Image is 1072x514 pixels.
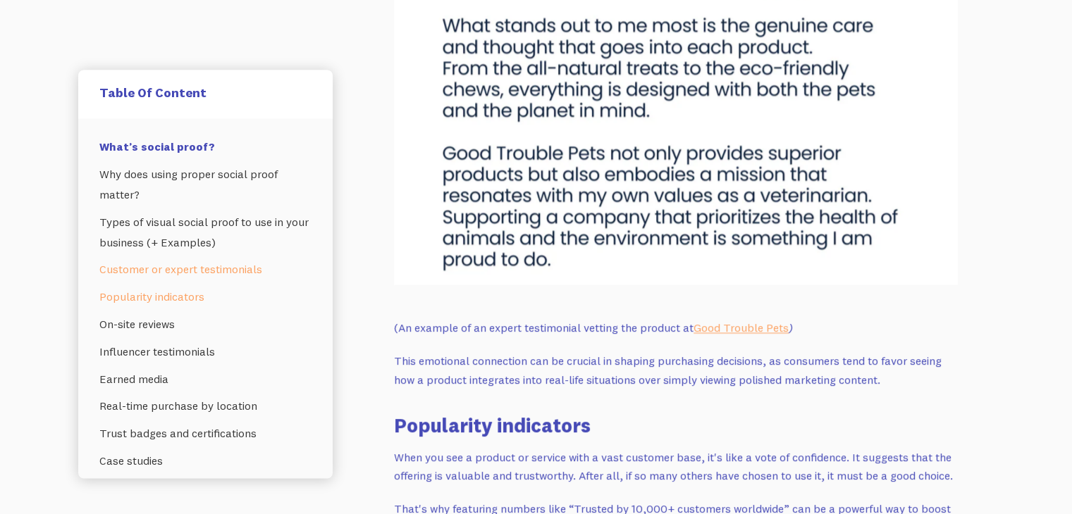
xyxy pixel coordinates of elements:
[99,447,312,475] a: Case studies
[99,392,312,420] a: Real-time purchase by location
[99,365,312,393] a: Earned media
[99,84,312,101] h5: Table Of Content
[394,352,958,389] p: This emotional connection can be crucial in shaping purchasing decisions, as consumers tend to fa...
[394,319,958,338] p: (An example of an expert testimonial vetting the product at
[789,321,793,335] em: )
[99,256,312,283] a: Customer or expert testimonials
[694,321,789,335] a: Good Trouble Pets
[99,338,312,365] a: Influencer testimonials
[99,420,312,447] a: Trust badges and certifications
[99,311,312,338] a: On-site reviews
[394,412,958,439] h3: Popularity indicators
[99,283,312,311] a: Popularity indicators
[99,139,215,153] strong: What’s social proof?
[99,161,312,208] a: Why does using proper social proof matter?
[99,133,312,161] a: What’s social proof?
[99,208,312,256] a: Types of visual social proof to use in your business (+ Examples)
[394,449,958,486] p: When you see a product or service with a vast customer base, it's like a vote of confidence. It s...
